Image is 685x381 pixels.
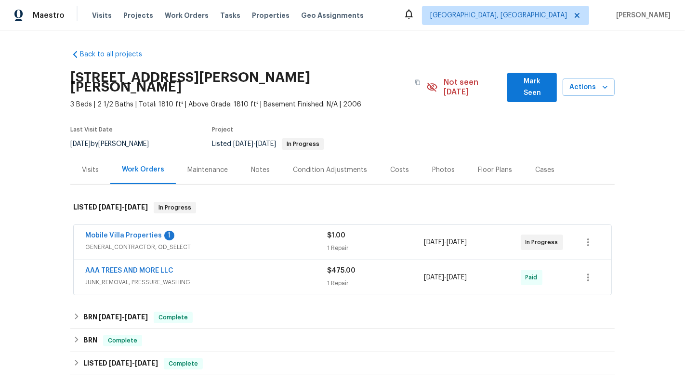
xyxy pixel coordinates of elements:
span: 3 Beds | 2 1/2 Baths | Total: 1810 ft² | Above Grade: 1810 ft² | Basement Finished: N/A | 2006 [70,100,426,109]
span: [DATE] [424,239,444,246]
span: - [424,237,467,247]
span: Complete [155,313,192,322]
div: 1 Repair [327,278,424,288]
span: [DATE] [233,141,253,147]
span: [DATE] [70,141,91,147]
div: Floor Plans [478,165,512,175]
h2: [STREET_ADDRESS][PERSON_NAME][PERSON_NAME] [70,73,409,92]
span: $475.00 [327,267,356,274]
span: $1.00 [327,232,345,239]
span: [DATE] [447,274,467,281]
span: Properties [252,11,290,20]
span: [DATE] [256,141,276,147]
span: [GEOGRAPHIC_DATA], [GEOGRAPHIC_DATA] [430,11,567,20]
span: Maestro [33,11,65,20]
h6: LISTED [73,202,148,213]
span: Listed [212,141,324,147]
div: BRN Complete [70,329,615,352]
span: Geo Assignments [301,11,364,20]
h6: LISTED [83,358,158,369]
h6: BRN [83,312,148,323]
span: Tasks [220,12,240,19]
span: Work Orders [165,11,209,20]
div: Cases [535,165,554,175]
span: [DATE] [125,204,148,210]
span: [DATE] [99,204,122,210]
div: Visits [82,165,99,175]
span: - [109,360,158,367]
span: In Progress [283,141,323,147]
div: Maintenance [187,165,228,175]
span: - [233,141,276,147]
span: Project [212,127,233,132]
div: 1 Repair [327,243,424,253]
span: [DATE] [447,239,467,246]
span: Last Visit Date [70,127,113,132]
span: Complete [165,359,202,368]
span: Projects [123,11,153,20]
a: Mobile Villa Properties [85,232,162,239]
span: Mark Seen [515,76,549,99]
span: In Progress [526,237,562,247]
span: JUNK_REMOVAL, PRESSURE_WASHING [85,277,327,287]
button: Actions [563,79,615,96]
span: Complete [104,336,141,345]
span: Not seen [DATE] [444,78,502,97]
a: Back to all projects [70,50,163,59]
span: [DATE] [135,360,158,367]
a: AAA TREES AND MORE LLC [85,267,173,274]
div: Work Orders [122,165,164,174]
div: Condition Adjustments [293,165,367,175]
div: Notes [251,165,270,175]
h6: BRN [83,335,97,346]
span: [PERSON_NAME] [612,11,671,20]
button: Copy Address [409,74,426,91]
span: Paid [526,273,541,282]
div: Costs [390,165,409,175]
span: [DATE] [109,360,132,367]
div: LISTED [DATE]-[DATE]In Progress [70,192,615,223]
span: Visits [92,11,112,20]
div: 1 [164,231,174,240]
div: BRN [DATE]-[DATE]Complete [70,306,615,329]
div: Photos [432,165,455,175]
span: In Progress [155,203,195,212]
div: by [PERSON_NAME] [70,138,160,150]
span: - [99,314,148,320]
span: - [99,204,148,210]
button: Mark Seen [507,73,557,102]
div: LISTED [DATE]-[DATE]Complete [70,352,615,375]
span: [DATE] [99,314,122,320]
span: GENERAL_CONTRACTOR, OD_SELECT [85,242,327,252]
span: Actions [570,81,607,93]
span: - [424,273,467,282]
span: [DATE] [424,274,444,281]
span: [DATE] [125,314,148,320]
